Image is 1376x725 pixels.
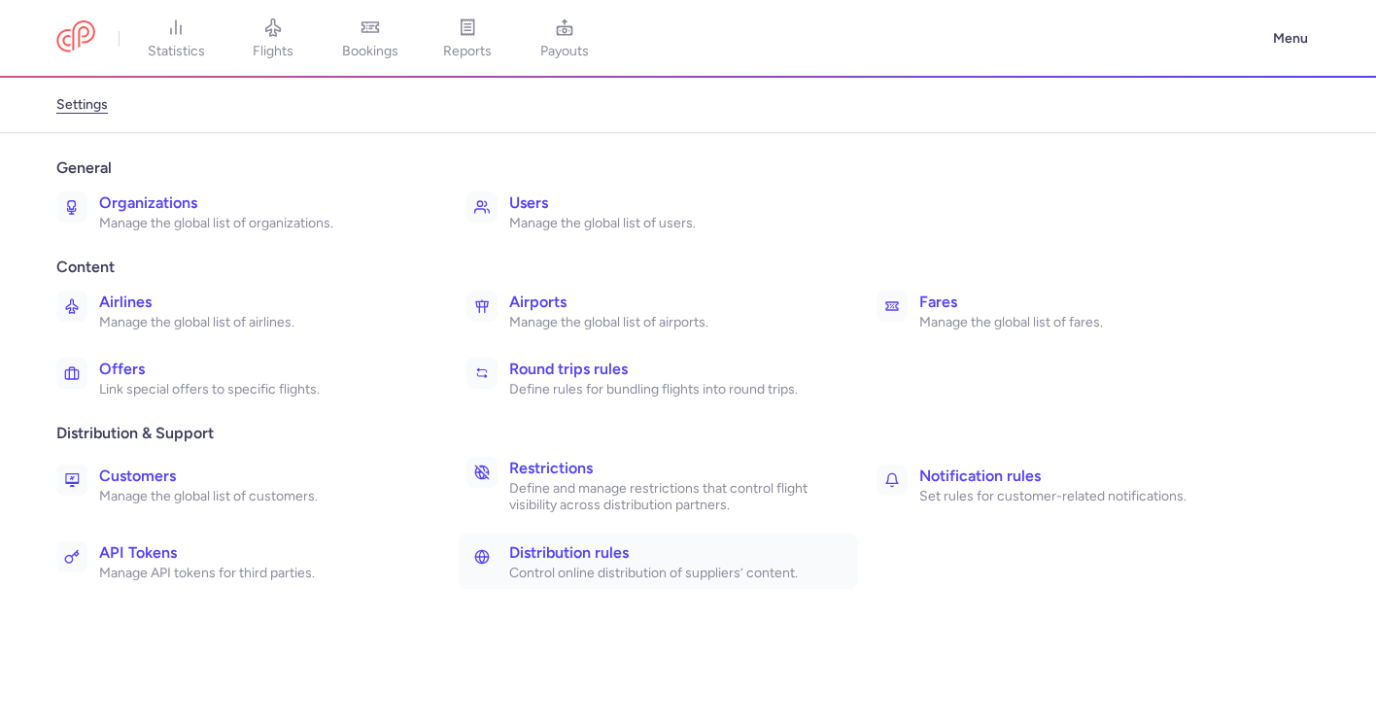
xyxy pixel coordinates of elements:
[56,20,95,56] a: CitizenPlane red outlined logo
[919,314,1244,331] p: Manage the global list of fares.
[540,43,589,60] span: payouts
[56,156,1320,180] span: General
[869,283,1267,339] a: FaresManage the global list of fares.
[509,191,834,215] h3: Users
[49,350,447,406] a: OffersLink special offers to specific flights.
[459,350,857,406] a: Round trips rulesDefine rules for bundling flights into round trips.
[1261,20,1320,57] button: Menu
[869,457,1267,513] a: Notification rulesSet rules for customer-related notifications.
[509,215,834,232] p: Manage the global list of users.
[919,488,1244,505] p: Set rules for customer-related notifications.
[509,480,834,514] p: Define and manage restrictions that control flight visibility across distribution partners.
[99,565,424,582] p: Manage API tokens for third parties.
[99,381,424,398] p: Link special offers to specific flights.
[509,291,834,314] h3: Airports
[99,314,424,331] p: Manage the global list of airlines.
[99,541,424,565] h3: API Tokens
[127,17,224,60] a: statistics
[99,191,424,215] h3: Organizations
[459,283,857,339] a: AirportsManage the global list of airports.
[509,381,834,398] p: Define rules for bundling flights into round trips.
[459,534,857,590] a: Distribution rulesControl online distribution of suppliers’ content.
[509,565,834,582] p: Control online distribution of suppliers’ content.
[56,89,108,121] a: settings
[99,291,424,314] h3: Airlines
[919,291,1244,314] h3: Fares
[322,17,419,60] a: bookings
[443,43,492,60] span: reports
[342,43,398,60] span: bookings
[224,17,322,60] a: flights
[99,488,424,505] p: Manage the global list of customers.
[99,215,424,232] p: Manage the global list of organizations.
[509,314,834,331] p: Manage the global list of airports.
[49,457,447,513] a: CustomersManage the global list of customers.
[253,43,293,60] span: flights
[459,449,857,522] a: RestrictionsDefine and manage restrictions that control flight visibility across distribution par...
[148,43,205,60] span: statistics
[919,465,1244,488] h3: Notification rules
[509,358,834,381] h3: Round trips rules
[509,541,834,565] h3: Distribution rules
[49,283,447,339] a: AirlinesManage the global list of airlines.
[459,184,857,240] a: UsersManage the global list of users.
[49,184,447,240] a: OrganizationsManage the global list of organizations.
[419,17,516,60] a: reports
[99,465,424,488] h3: Customers
[99,358,424,381] h3: Offers
[509,457,834,480] h3: Restrictions
[516,17,613,60] a: payouts
[56,422,1320,445] span: Distribution & Support
[56,256,1320,279] span: Content
[49,534,447,590] a: API TokensManage API tokens for third parties.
